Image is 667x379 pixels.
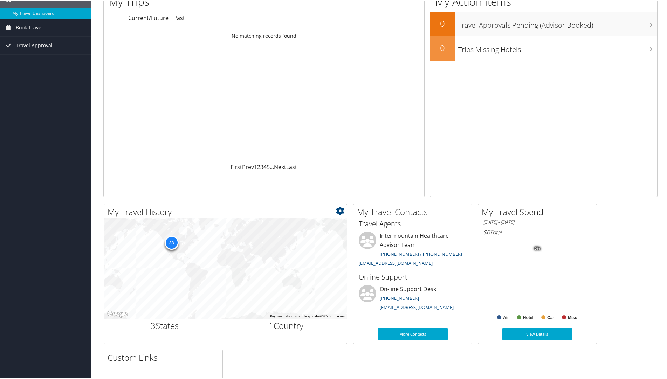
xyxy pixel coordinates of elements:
a: View Details [502,327,572,340]
h2: 0 [430,17,455,29]
a: Last [286,163,297,170]
div: 33 [164,235,178,249]
button: Keyboard shortcuts [270,313,300,318]
a: [PHONE_NUMBER] / [PHONE_NUMBER] [380,250,462,256]
span: Book Travel [16,18,43,36]
a: 4 [263,163,267,170]
h2: My Travel History [108,205,347,217]
a: [EMAIL_ADDRESS][DOMAIN_NAME] [359,259,433,266]
text: Car [547,315,554,319]
a: 0Trips Missing Hotels [430,36,657,60]
text: Air [503,315,509,319]
a: More Contacts [378,327,448,340]
h2: Country [231,319,342,331]
span: 3 [151,319,156,331]
a: Prev [242,163,254,170]
h6: Total [483,228,591,235]
a: Next [274,163,286,170]
h2: My Travel Spend [482,205,597,217]
h3: Trips Missing Hotels [458,41,657,54]
h2: Custom Links [108,351,222,363]
h2: 0 [430,41,455,53]
h3: Online Support [359,271,467,281]
span: $0 [483,228,490,235]
a: 3 [260,163,263,170]
span: Travel Approval [16,36,53,54]
a: Open this area in Google Maps (opens a new window) [106,309,129,318]
a: First [231,163,242,170]
h3: Travel Approvals Pending (Advisor Booked) [458,16,657,29]
td: No matching records found [104,29,424,42]
a: 5 [267,163,270,170]
a: 2 [257,163,260,170]
a: 0Travel Approvals Pending (Advisor Booked) [430,11,657,36]
li: On-line Support Desk [355,284,470,313]
a: Past [173,13,185,21]
span: … [270,163,274,170]
a: [EMAIL_ADDRESS][DOMAIN_NAME] [380,303,454,310]
span: Map data ©2025 [304,313,331,317]
h2: My Travel Contacts [357,205,472,217]
h2: States [109,319,220,331]
text: Hotel [523,315,534,319]
a: Terms (opens in new tab) [335,313,345,317]
tspan: 0% [535,246,540,250]
a: 1 [254,163,257,170]
a: Current/Future [128,13,169,21]
a: [PHONE_NUMBER] [380,294,419,301]
text: Misc [568,315,577,319]
img: Google [106,309,129,318]
h3: Travel Agents [359,218,467,228]
h6: [DATE] - [DATE] [483,218,591,225]
span: 1 [269,319,274,331]
li: Intermountain Healthcare Advisor Team [355,231,470,268]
